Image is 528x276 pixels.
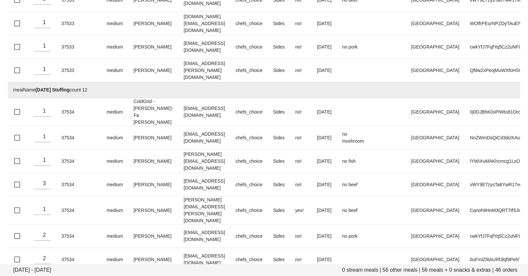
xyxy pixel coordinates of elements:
[101,224,128,248] td: medium
[406,150,465,173] td: [GEOGRAPHIC_DATA]
[290,248,312,271] td: no!
[128,150,179,173] td: [PERSON_NAME]
[290,173,312,196] td: no!
[179,12,230,35] td: [DOMAIN_NAME][EMAIL_ADDRESS][DOMAIN_NAME]
[101,173,128,196] td: medium
[312,173,337,196] td: [DATE]
[230,12,268,35] td: chefs_choice
[337,224,373,248] td: no pork
[406,224,465,248] td: [GEOGRAPHIC_DATA]
[128,248,179,271] td: [PERSON_NAME]
[268,126,290,150] td: Sides
[179,35,230,59] td: [EMAIL_ADDRESS][DOMAIN_NAME]
[56,248,80,271] td: 37534
[406,12,465,35] td: [GEOGRAPHIC_DATA]
[290,224,312,248] td: no!
[179,150,230,173] td: [PERSON_NAME][EMAIL_ADDRESS][DOMAIN_NAME]
[179,59,230,82] td: [EMAIL_ADDRESS][PERSON_NAME][DOMAIN_NAME]
[312,35,337,59] td: [DATE]
[312,224,337,248] td: [DATE]
[290,196,312,224] td: yes!
[268,59,290,82] td: Sides
[179,173,230,196] td: [EMAIL_ADDRESS][DOMAIN_NAME]
[230,35,268,59] td: chefs_choice
[128,59,179,82] td: [PERSON_NAME]
[179,98,230,126] td: [EMAIL_ADDRESS][DOMAIN_NAME]
[101,150,128,173] td: medium
[56,224,80,248] td: 37534
[406,126,465,150] td: [GEOGRAPHIC_DATA]
[128,35,179,59] td: [PERSON_NAME]
[312,59,337,82] td: [DATE]
[406,173,465,196] td: [GEOGRAPHIC_DATA]
[312,248,337,271] td: [DATE]
[179,196,230,224] td: [PERSON_NAME][EMAIL_ADDRESS][PERSON_NAME][DOMAIN_NAME]
[179,224,230,248] td: [EMAIL_ADDRESS][DOMAIN_NAME]
[268,173,290,196] td: Sides
[268,98,290,126] td: Sides
[128,173,179,196] td: [PERSON_NAME]
[406,35,465,59] td: [GEOGRAPHIC_DATA]
[268,224,290,248] td: Sides
[312,98,337,126] td: [DATE]
[268,248,290,271] td: Sides
[230,150,268,173] td: chefs_choice
[406,98,465,126] td: [GEOGRAPHIC_DATA]
[230,224,268,248] td: chefs_choice
[290,150,312,173] td: no!
[337,150,373,173] td: no fish
[337,35,373,59] td: no pork
[56,126,80,150] td: 37534
[406,196,465,224] td: [GEOGRAPHIC_DATA]
[290,59,312,82] td: no!
[312,12,337,35] td: [DATE]
[268,196,290,224] td: Sides
[337,196,373,224] td: no beef
[230,98,268,126] td: chefs_choice
[101,196,128,224] td: medium
[290,126,312,150] td: no!
[101,35,128,59] td: medium
[56,98,80,126] td: 37534
[56,35,80,59] td: 37533
[56,12,80,35] td: 37533
[230,248,268,271] td: chefs_choice
[56,196,80,224] td: 37534
[101,98,128,126] td: medium
[406,59,465,82] td: [GEOGRAPHIC_DATA]
[101,248,128,271] td: medium
[128,224,179,248] td: [PERSON_NAME]
[230,173,268,196] td: chefs_choice
[56,59,80,82] td: 37533
[56,150,80,173] td: 37534
[230,59,268,82] td: chefs_choice
[268,150,290,173] td: Sides
[179,126,230,150] td: [EMAIL_ADDRESS][DOMAIN_NAME]
[290,12,312,35] td: no!
[268,12,290,35] td: Sides
[101,126,128,150] td: medium
[312,150,337,173] td: [DATE]
[179,248,230,271] td: [EMAIL_ADDRESS][DOMAIN_NAME]
[290,35,312,59] td: no!
[128,196,179,224] td: [PERSON_NAME]
[128,12,179,35] td: [PERSON_NAME]
[101,12,128,35] td: medium
[312,126,337,150] td: [DATE]
[337,126,373,150] td: no mushroom
[56,173,80,196] td: 37534
[230,126,268,150] td: chefs_choice
[406,248,465,271] td: [GEOGRAPHIC_DATA]
[337,173,373,196] td: no beef
[128,98,179,126] td: ColdGrid - [PERSON_NAME]-Fa [PERSON_NAME]
[312,196,337,224] td: [DATE]
[101,59,128,82] td: medium
[268,35,290,59] td: Sides
[290,98,312,126] td: no!
[36,87,70,92] strong: [DATE] Stuffing
[230,196,268,224] td: chefs_choice
[128,126,179,150] td: [PERSON_NAME]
